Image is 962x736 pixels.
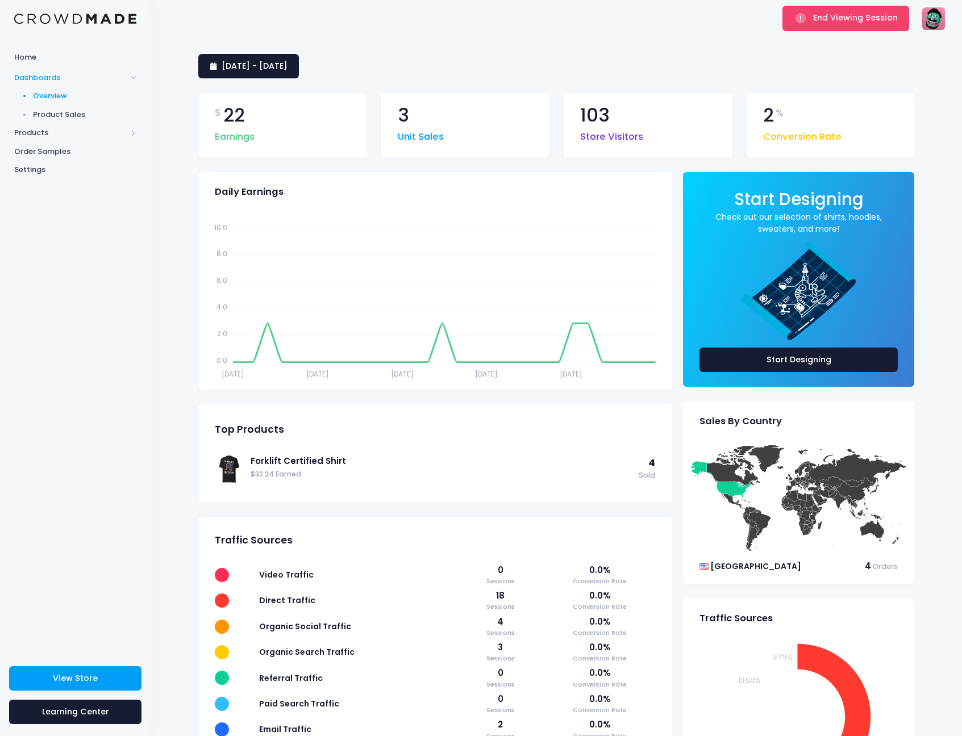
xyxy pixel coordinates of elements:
span: Traffic Sources [699,613,773,624]
span: 0 [467,667,533,679]
a: Start Designing [734,197,864,208]
tspan: [DATE] [560,369,582,378]
button: End Viewing Session [782,6,909,31]
tspan: [DATE] [222,369,244,378]
span: Referral Traffic [259,672,323,684]
span: Direct Traffic [259,595,315,606]
span: 0.0% [544,564,655,576]
span: Sold [639,470,655,481]
span: Orders [873,562,898,571]
span: 22 [223,106,245,125]
span: Paid Search Traffic [259,698,339,709]
span: Sessions [467,680,533,689]
tspan: [DATE] [391,369,414,378]
span: Sessions [467,705,533,715]
span: 18 [467,589,533,602]
span: Unit Sales [398,124,444,144]
span: 4 [648,456,655,470]
span: Start Designing [734,187,864,211]
img: Logo [14,14,136,24]
span: 4 [467,616,533,628]
tspan: 0.0 [216,356,227,365]
span: Conversion Rate [544,705,655,715]
span: Sessions [467,602,533,612]
span: 3 [398,106,409,125]
a: Learning Center [9,700,141,724]
span: Order Samples [14,146,136,157]
span: Conversion Rate [763,124,842,144]
span: Settings [14,164,136,175]
span: 0.0% [544,693,655,705]
span: Video Traffic [259,569,314,580]
span: Sessions [467,628,533,638]
span: Home [14,52,136,63]
span: Store Visitors [580,124,643,144]
span: 3 [467,641,533,654]
a: View Store [9,666,141,691]
span: Conversion Rate [544,576,655,586]
span: Conversion Rate [544,680,655,689]
span: Sales By Country [699,416,782,427]
a: [DATE] - [DATE] [198,54,299,78]
span: 0 [467,693,533,705]
a: Check out our selection of shirts, hoodies, sweaters, and more! [699,211,898,235]
span: Conversion Rate [544,628,655,638]
span: [DATE] - [DATE] [222,60,288,72]
span: Organic Social Traffic [259,621,351,632]
span: View Store [53,672,98,684]
span: End Viewing Session [813,12,898,23]
tspan: 10.0 [214,222,227,232]
span: $ [215,106,221,120]
img: User [922,7,945,30]
tspan: [DATE] [306,369,329,378]
span: 2 [763,106,774,125]
span: 0.0% [544,589,655,602]
span: $32.24 Earned [251,469,633,480]
span: Dashboards [14,72,127,83]
span: Product Sales [33,109,137,120]
span: 0.0% [544,641,655,654]
span: Daily Earnings [215,186,284,198]
span: Earnings [215,124,255,144]
span: Learning Center [42,706,109,717]
span: Organic Search Traffic [259,646,355,658]
tspan: 6.0 [216,275,227,285]
tspan: 4.0 [216,302,227,312]
span: 4 [865,560,871,572]
span: 0.0% [544,718,655,731]
span: 0.0% [544,616,655,628]
a: Start Designing [699,348,898,372]
span: Conversion Rate [544,602,655,612]
span: Sessions [467,654,533,663]
span: Traffic Sources [215,534,293,546]
tspan: 8.0 [216,249,227,258]
span: 0 [467,564,533,576]
span: 0.0% [544,667,655,679]
span: 2 [467,718,533,731]
span: [GEOGRAPHIC_DATA] [710,561,801,572]
span: % [776,106,784,120]
span: Sessions [467,576,533,586]
tspan: [DATE] [475,369,498,378]
tspan: 2.0 [217,329,227,338]
span: Overview [33,90,137,102]
span: Products [14,127,127,139]
a: Forklift Certified Shirt [251,455,633,467]
span: 103 [580,106,610,125]
span: Email Traffic [259,724,311,735]
span: Top Products [215,424,284,436]
span: Conversion Rate [544,654,655,663]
